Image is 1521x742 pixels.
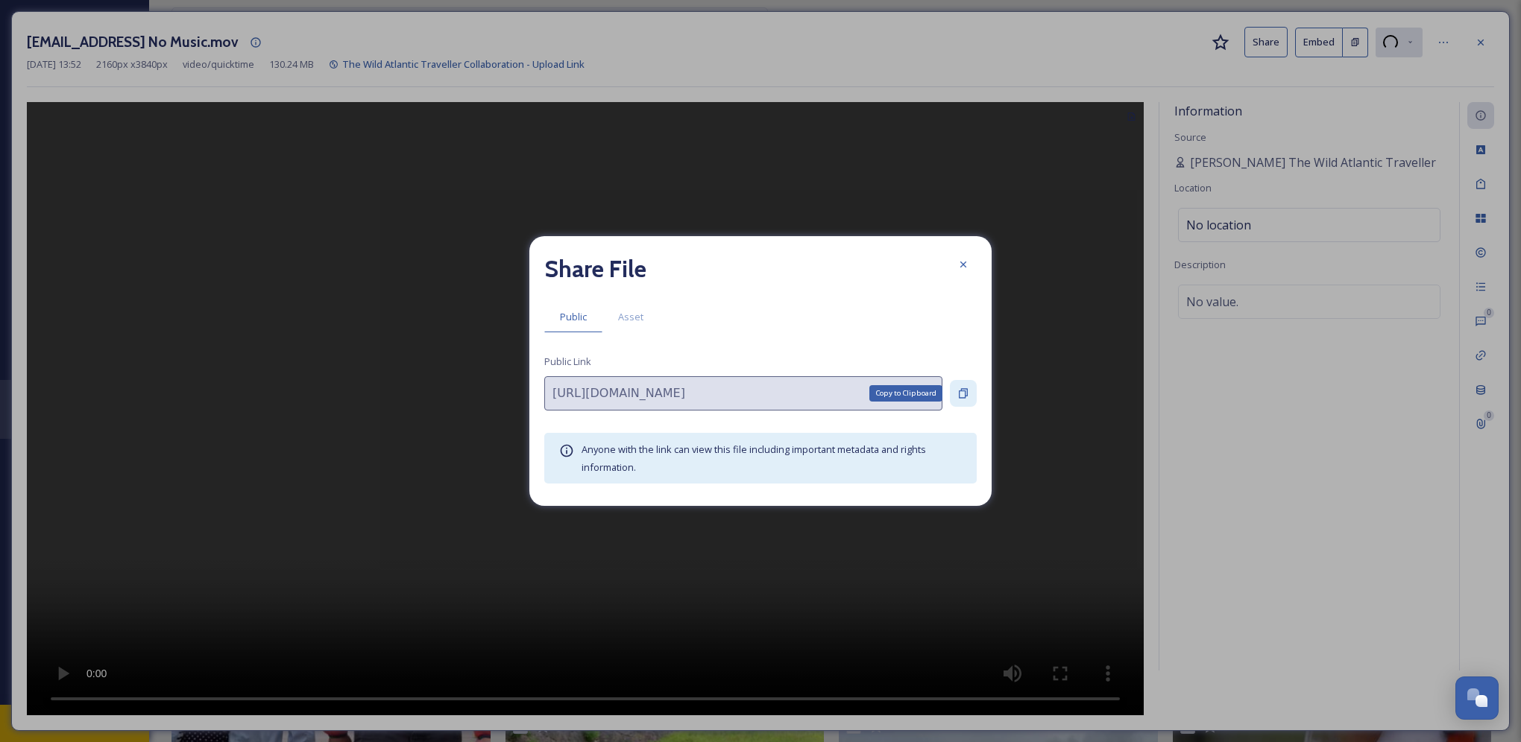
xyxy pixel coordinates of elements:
[618,310,643,324] span: Asset
[582,443,926,474] span: Anyone with the link can view this file including important metadata and rights information.
[560,310,587,324] span: Public
[544,355,591,369] span: Public Link
[869,385,942,402] div: Copy to Clipboard
[544,251,646,287] h2: Share File
[1455,676,1499,720] button: Open Chat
